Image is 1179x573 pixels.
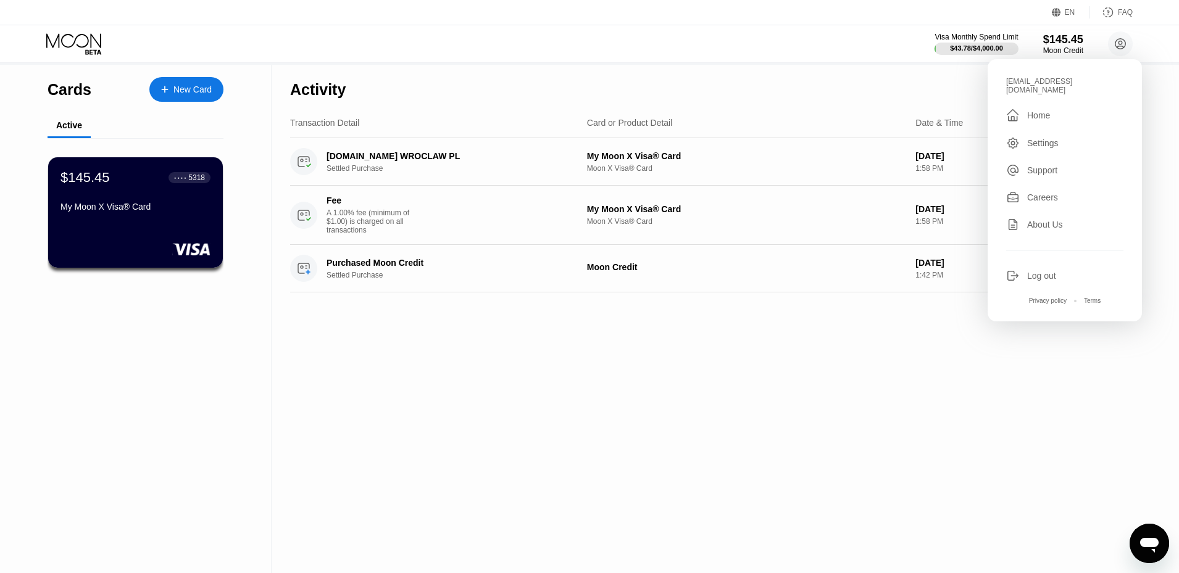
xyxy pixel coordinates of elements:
div:  [1006,108,1020,123]
div: Visa Monthly Spend Limit [935,33,1018,41]
div: FeeA 1.00% fee (minimum of $1.00) is charged on all transactionsMy Moon X Visa® CardMoon X Visa® ... [290,186,1133,245]
div: New Card [173,85,212,95]
div: 1:58 PM [915,217,1043,226]
div: 5318 [188,173,205,182]
div: Moon X Visa® Card [587,164,906,173]
div: Privacy policy [1029,297,1067,304]
div: [DATE] [915,204,1043,214]
div: EN [1065,8,1075,17]
div: FAQ [1089,6,1133,19]
div: Cards [48,81,91,99]
div: My Moon X Visa® Card [587,204,906,214]
div: $145.45 [60,170,110,186]
div: Moon X Visa® Card [587,217,906,226]
div: [DATE] [915,258,1043,268]
div: My Moon X Visa® Card [587,151,906,161]
div: A 1.00% fee (minimum of $1.00) is charged on all transactions [327,208,419,234]
div: $145.45● ● ● ●5318My Moon X Visa® Card [48,157,223,268]
div: [EMAIL_ADDRESS][DOMAIN_NAME] [1006,77,1123,94]
div: Visa Monthly Spend Limit$43.78/$4,000.00 [935,33,1018,55]
div: Transaction Detail [290,118,359,128]
div: Support [1027,165,1057,175]
div: Settings [1006,136,1123,150]
div: Fee [327,196,413,205]
div: 1:42 PM [915,271,1043,279]
div: Active [56,120,82,130]
div: $145.45Moon Credit [1043,33,1083,55]
div: 1:58 PM [915,164,1043,173]
div: $43.78 / $4,000.00 [950,44,1003,52]
div: Moon Credit [587,262,906,272]
div: Purchased Moon Credit [327,258,567,268]
div: ● ● ● ● [174,176,186,179]
div: Home [1027,110,1050,120]
div: Careers [1027,192,1058,202]
div: FAQ [1118,8,1133,17]
div: [DATE] [915,151,1043,161]
div: Settings [1027,138,1059,148]
div: Settled Purchase [327,271,585,279]
div: Moon Credit [1043,46,1083,55]
div: Terms [1084,297,1101,304]
div: My Moon X Visa® Card [60,202,210,212]
div: Log out [1006,269,1123,282]
div: About Us [1006,218,1123,231]
div: Card or Product Detail [587,118,673,128]
div: Home [1006,108,1123,123]
div: EN [1052,6,1089,19]
div: New Card [149,77,223,102]
div: [DOMAIN_NAME] WROCLAW PLSettled PurchaseMy Moon X Visa® CardMoon X Visa® Card[DATE]1:58 PM$43.78 [290,138,1133,186]
div: Careers [1006,191,1123,204]
div: Support [1006,163,1123,177]
div: Settled Purchase [327,164,585,173]
div: Activity [290,81,346,99]
iframe: Button to launch messaging window [1130,524,1169,563]
div: Purchased Moon CreditSettled PurchaseMoon Credit[DATE]1:42 PM$190.24 [290,245,1133,292]
div: Log out [1027,271,1056,281]
div: Date & Time [915,118,963,128]
div: $145.45 [1043,33,1083,46]
div: About Us [1027,220,1063,229]
div: [DOMAIN_NAME] WROCLAW PL [327,151,567,161]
